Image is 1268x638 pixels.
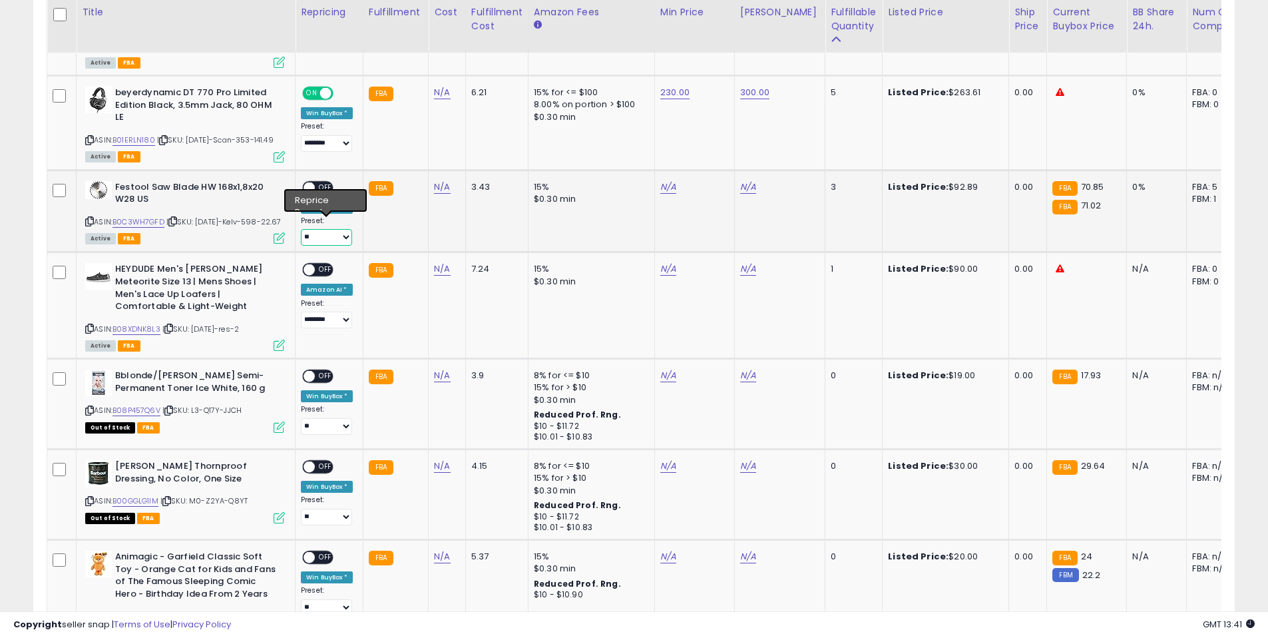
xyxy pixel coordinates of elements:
a: 230.00 [660,86,690,99]
div: 6.21 [471,87,518,99]
div: 3.43 [471,181,518,193]
small: FBA [369,370,393,384]
div: FBM: 0 [1192,99,1236,111]
div: FBM: n/a [1192,382,1236,394]
a: N/A [740,180,756,194]
a: N/A [660,460,676,473]
div: ASIN: [85,263,285,350]
b: Bblonde/[PERSON_NAME] Semi-Permanent Toner Ice White, 160 g [115,370,277,398]
div: Ship Price [1014,5,1041,33]
a: 300.00 [740,86,769,99]
div: 0.00 [1014,370,1036,382]
div: 0 [831,370,872,382]
div: 15% [534,181,644,193]
a: B01ERLN180 [112,135,155,146]
div: Preset: [301,299,353,329]
small: FBA [1052,181,1077,196]
div: Preset: [301,405,353,435]
img: 410vomjvd6L._SL40_.jpg [85,370,112,396]
div: $10.01 - $10.83 [534,432,644,443]
div: N/A [1132,551,1176,563]
small: FBA [369,87,393,101]
div: $19.00 [888,370,998,382]
img: 41iSlivy4ML._SL40_.jpg [85,87,112,113]
div: seller snap | | [13,619,231,631]
small: FBA [369,263,393,278]
div: Preset: [301,122,353,152]
div: 0.00 [1014,87,1036,99]
div: 15% [534,551,644,563]
a: N/A [660,369,676,382]
div: $0.30 min [534,276,644,288]
span: 24 [1081,550,1092,563]
span: 2025-10-8 13:41 GMT [1203,618,1255,631]
div: $0.30 min [534,193,644,205]
div: 3.9 [471,370,518,382]
div: 4.15 [471,460,518,472]
div: Repricing [301,5,357,19]
span: FBA [137,513,160,524]
div: $0.30 min [534,563,644,575]
div: Fulfillment [369,5,423,19]
a: N/A [740,550,756,563]
a: N/A [434,262,450,276]
a: B08XDNK8L3 [112,324,160,335]
div: FBA: n/a [1192,460,1236,472]
b: Reduced Prof. Rng. [534,578,621,589]
div: $10 - $10.90 [534,589,644,601]
div: $0.30 min [534,111,644,123]
span: FBA [118,340,140,352]
div: Num of Comp. [1192,5,1241,33]
b: Animagic - Garfield Classic Soft Toy - Orange Cat for Kids and Fans of The Famous Sleeping Comic ... [115,551,277,603]
div: [PERSON_NAME] [740,5,819,19]
small: FBA [369,460,393,475]
div: 0.00 [1014,181,1036,193]
b: Reduced Prof. Rng. [534,409,621,420]
div: ASIN: [85,87,285,160]
div: 5.37 [471,551,518,563]
div: Win BuyBox * [301,107,353,119]
span: All listings that are currently out of stock and unavailable for purchase on Amazon [85,513,135,524]
div: $92.89 [888,181,998,193]
span: | SKU: [DATE]-Kelv-598-22.67 [166,216,282,227]
div: FBA: 0 [1192,263,1236,275]
div: FBM: n/a [1192,472,1236,484]
div: Win BuyBox * [301,390,353,402]
div: $90.00 [888,263,998,275]
div: 0% [1132,87,1176,99]
span: OFF [315,264,336,276]
div: FBM: 1 [1192,193,1236,205]
b: Listed Price: [888,180,949,193]
a: N/A [660,180,676,194]
b: Listed Price: [888,460,949,472]
b: Listed Price: [888,262,949,275]
strong: Copyright [13,618,62,631]
b: HEYDUDE Men's [PERSON_NAME] Meteorite Size 13 | Mens Shoes | Men's Lace Up Loafers | Comfortable ... [115,263,277,316]
a: N/A [434,550,450,563]
span: All listings currently available for purchase on Amazon [85,340,116,352]
a: N/A [660,550,676,563]
div: Fulfillable Quantity [831,5,877,33]
div: Preset: [301,216,353,246]
span: | SKU: M0-Z2YA-Q8YT [160,495,248,506]
a: N/A [740,460,756,473]
small: FBA [369,551,393,565]
div: $0.30 min [534,394,644,406]
div: 15% for > $10 [534,382,644,394]
img: 41wr4KDHZpL._SL40_.jpg [85,263,112,290]
div: 8% for <= $10 [534,370,644,382]
div: ASIN: [85,181,285,243]
div: BB Share 24h. [1132,5,1181,33]
a: N/A [434,369,450,382]
img: 412nzwxDqpL._SL40_.jpg [85,460,112,487]
div: FBA: n/a [1192,370,1236,382]
img: 414iz2LZ5BL._SL40_.jpg [85,551,112,577]
span: All listings that are currently out of stock and unavailable for purchase on Amazon [85,422,135,434]
div: FBM: n/a [1192,563,1236,575]
small: FBA [1052,200,1077,214]
b: beyerdynamic DT 770 Pro Limited Edition Black, 3.5mm Jack, 80 OHM LE [115,87,277,127]
div: $10 - $11.72 [534,421,644,432]
b: Festool Saw Blade HW 168x1,8x20 W28 US [115,181,277,209]
a: B08P457Q6V [112,405,160,416]
div: Preset: [301,495,353,525]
